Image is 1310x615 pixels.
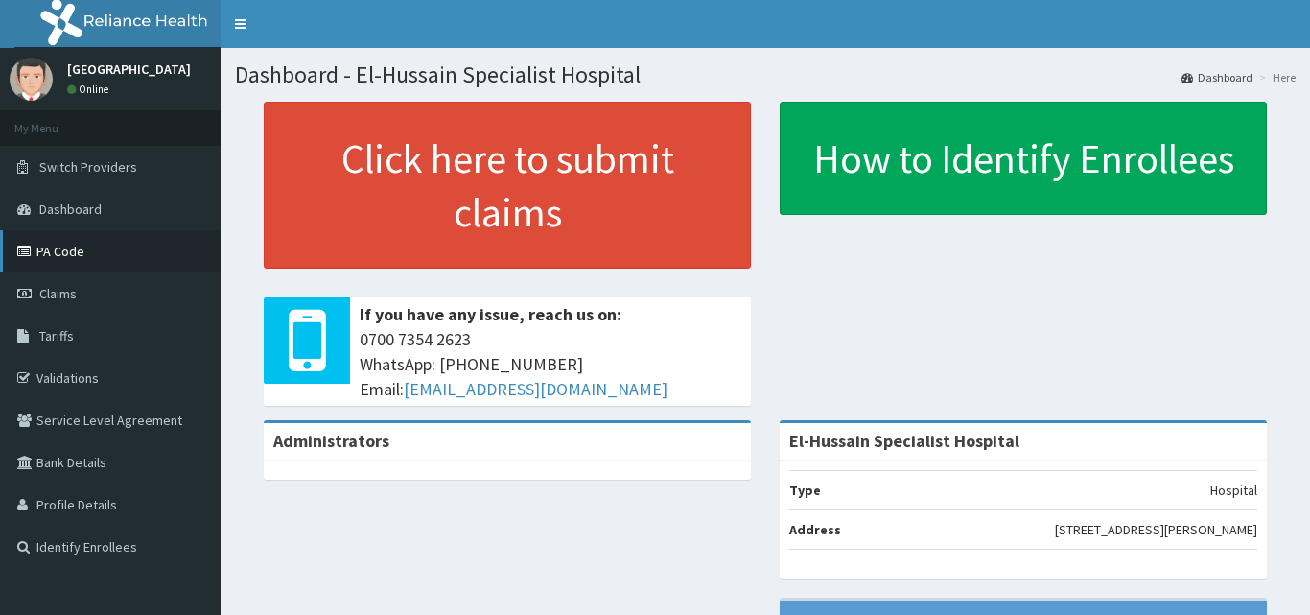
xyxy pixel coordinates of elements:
p: [GEOGRAPHIC_DATA] [67,62,191,76]
a: Dashboard [1181,69,1252,85]
a: How to Identify Enrollees [780,102,1267,215]
span: Dashboard [39,201,102,218]
b: If you have any issue, reach us on: [360,303,621,325]
li: Here [1254,69,1296,85]
span: Switch Providers [39,158,137,176]
b: Administrators [273,430,389,452]
p: [STREET_ADDRESS][PERSON_NAME] [1055,520,1257,539]
b: Address [789,521,841,538]
p: Hospital [1210,481,1257,500]
h1: Dashboard - El-Hussain Specialist Hospital [235,62,1296,87]
img: User Image [10,58,53,101]
a: Click here to submit claims [264,102,751,269]
b: Type [789,482,821,499]
span: Claims [39,285,77,302]
a: [EMAIL_ADDRESS][DOMAIN_NAME] [404,378,667,400]
a: Online [67,83,113,96]
strong: El-Hussain Specialist Hospital [789,430,1019,452]
span: Tariffs [39,327,74,344]
span: 0700 7354 2623 WhatsApp: [PHONE_NUMBER] Email: [360,327,741,401]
